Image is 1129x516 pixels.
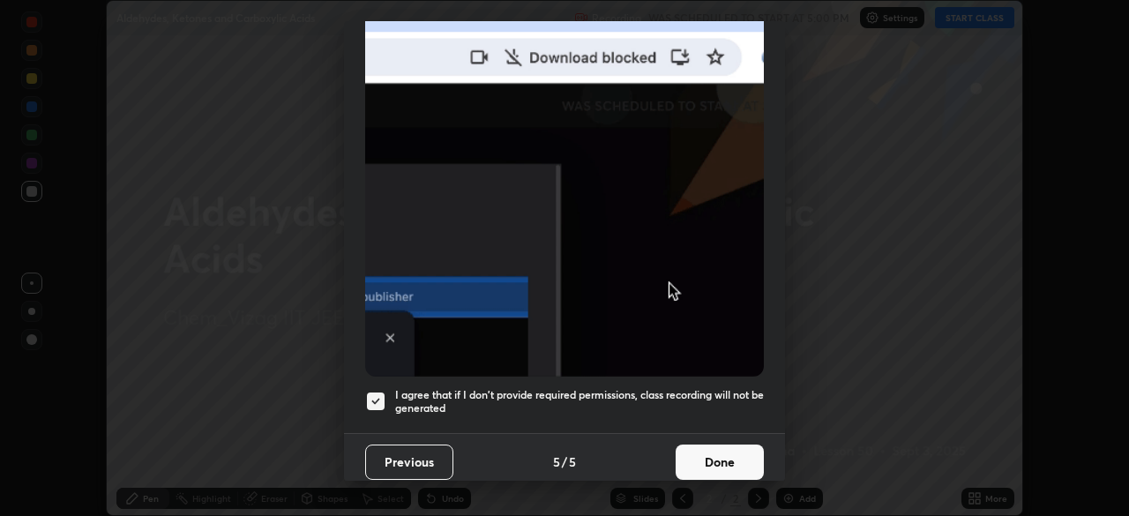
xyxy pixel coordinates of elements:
[676,445,764,480] button: Done
[569,452,576,471] h4: 5
[365,445,453,480] button: Previous
[395,388,764,415] h5: I agree that if I don't provide required permissions, class recording will not be generated
[553,452,560,471] h4: 5
[562,452,567,471] h4: /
